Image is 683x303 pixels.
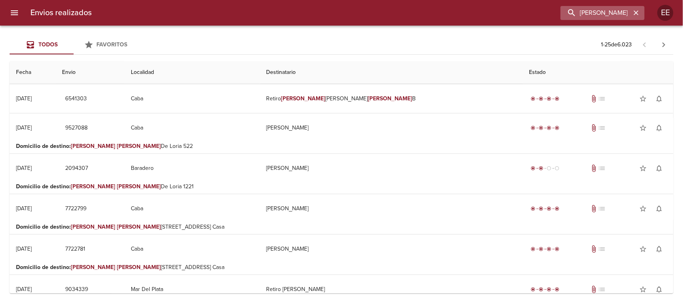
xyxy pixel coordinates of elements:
span: No tiene pedido asociado [598,285,606,293]
span: star_border [639,285,647,293]
div: Entregado [529,245,561,253]
span: radio_button_checked [555,247,560,251]
em: [PERSON_NAME] [368,95,412,102]
span: radio_button_checked [531,247,536,251]
input: buscar [561,6,631,20]
div: [DATE] [16,95,32,102]
span: radio_button_checked [531,96,536,101]
td: [PERSON_NAME] [260,114,523,142]
span: No tiene pedido asociado [598,95,606,103]
span: radio_button_checked [531,166,536,171]
td: [PERSON_NAME] [260,235,523,263]
span: 2094307 [65,163,88,173]
span: star_border [639,124,647,132]
div: Entregado [529,95,561,103]
button: menu [5,3,24,22]
p: 1 - 25 de 6.023 [601,41,632,49]
span: radio_button_checked [539,126,544,130]
b: Domicilio de destino : [16,143,71,150]
span: Tiene documentos adjuntos [590,124,598,132]
td: Caba [124,114,260,142]
button: Activar notificaciones [651,160,667,176]
em: [PERSON_NAME] [71,223,115,230]
span: Tiene documentos adjuntos [590,164,598,172]
em: [PERSON_NAME] [71,264,115,271]
span: radio_button_checked [555,126,560,130]
span: radio_button_checked [547,126,552,130]
em: [PERSON_NAME] [117,264,161,271]
div: EE [657,5,673,21]
td: [PERSON_NAME] [260,194,523,223]
span: No tiene pedido asociado [598,245,606,253]
span: radio_button_checked [555,287,560,292]
span: 9034339 [65,285,88,295]
div: Entregado [529,124,561,132]
button: Agregar a favoritos [635,201,651,217]
span: star_border [639,245,647,253]
div: [DATE] [16,124,32,131]
span: Tiene documentos adjuntos [590,205,598,213]
td: [PERSON_NAME] [260,154,523,183]
td: Caba [124,84,260,113]
td: Baradero [124,154,260,183]
span: star_border [639,95,647,103]
em: [PERSON_NAME] [281,95,326,102]
td: Retiro [PERSON_NAME] B [260,84,523,113]
span: notifications_none [655,245,663,253]
span: radio_button_checked [539,206,544,211]
button: 7722799 [62,201,90,216]
span: radio_button_checked [547,206,552,211]
button: Activar notificaciones [651,201,667,217]
span: Tiene documentos adjuntos [590,245,598,253]
button: 9034339 [62,282,91,297]
span: No tiene pedido asociado [598,124,606,132]
em: [PERSON_NAME] [117,183,161,190]
em: [PERSON_NAME] [71,143,115,150]
p: [STREET_ADDRESS] Casa [16,223,667,231]
th: Destinatario [260,61,523,84]
button: Activar notificaciones [651,281,667,297]
button: 6541303 [62,92,90,106]
span: radio_button_checked [539,166,544,171]
span: 7722781 [65,244,85,254]
div: Despachado [529,164,561,172]
td: Caba [124,194,260,223]
button: 2094307 [62,161,91,176]
span: radio_button_checked [539,247,544,251]
span: Tiene documentos adjuntos [590,285,598,293]
button: Agregar a favoritos [635,91,651,107]
div: Abrir información de usuario [657,5,673,21]
span: notifications_none [655,205,663,213]
th: Envio [56,61,124,84]
td: Caba [124,235,260,263]
button: Activar notificaciones [651,91,667,107]
span: No tiene pedido asociado [598,205,606,213]
div: [DATE] [16,245,32,252]
span: radio_button_checked [539,287,544,292]
span: 6541303 [65,94,87,104]
span: radio_button_checked [539,96,544,101]
span: notifications_none [655,124,663,132]
button: Agregar a favoritos [635,160,651,176]
p: De Loria 1221 [16,183,667,191]
span: radio_button_unchecked [547,166,552,171]
span: radio_button_checked [547,96,552,101]
button: Activar notificaciones [651,120,667,136]
div: Entregado [529,205,561,213]
span: radio_button_unchecked [555,166,560,171]
button: 9527088 [62,121,91,136]
p: [STREET_ADDRESS] Casa [16,263,667,271]
div: Tabs Envios [10,35,138,54]
span: 9527088 [65,123,88,133]
div: [DATE] [16,286,32,293]
button: Activar notificaciones [651,241,667,257]
button: Agregar a favoritos [635,241,651,257]
button: Agregar a favoritos [635,120,651,136]
span: radio_button_checked [531,126,536,130]
th: Fecha [10,61,56,84]
div: [DATE] [16,205,32,212]
span: 7722799 [65,204,86,214]
span: Pagina siguiente [654,35,673,54]
span: Tiene documentos adjuntos [590,95,598,103]
em: [PERSON_NAME] [71,183,115,190]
